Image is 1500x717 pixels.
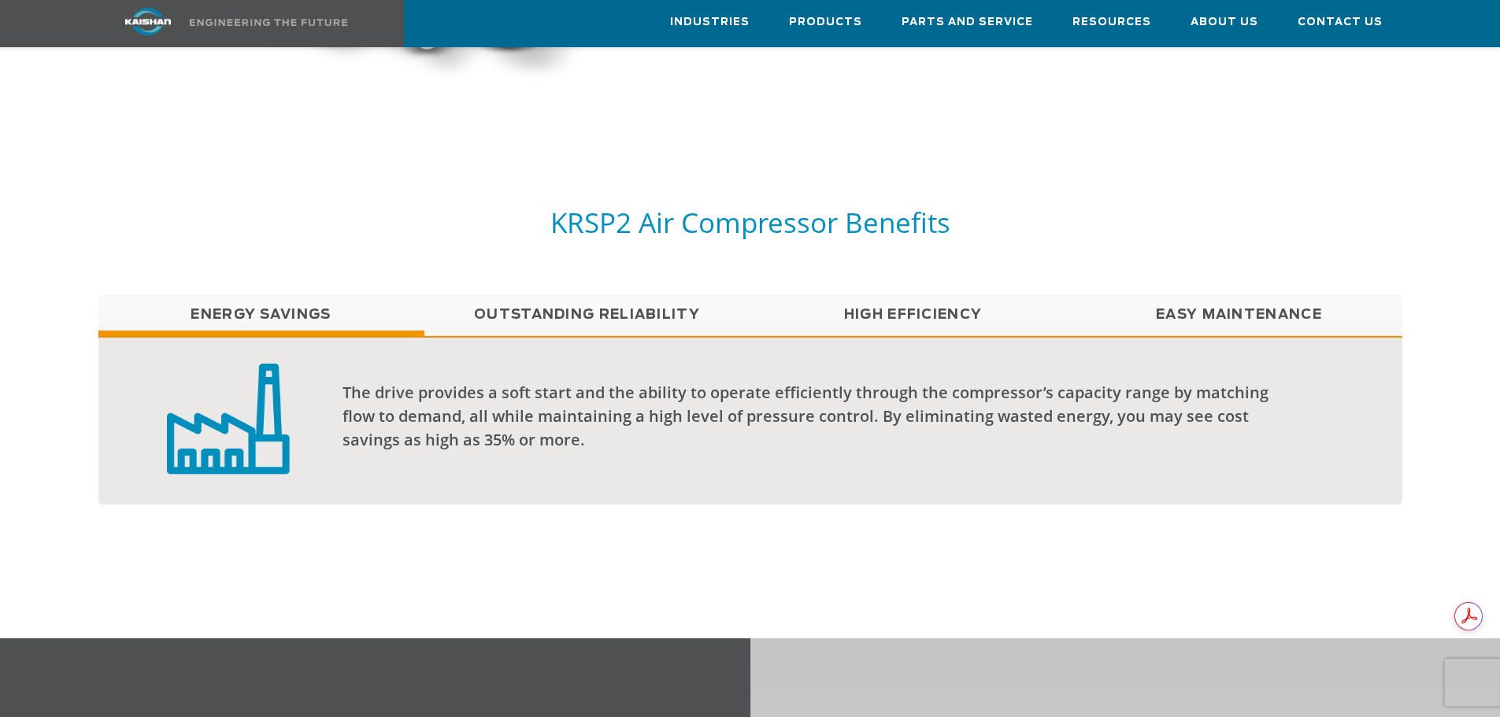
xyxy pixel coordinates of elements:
a: Outstanding Reliability [424,295,750,334]
img: Engineering the future [190,19,347,26]
span: Contact Us [1298,13,1383,31]
img: kaishan logo [89,8,207,35]
a: About Us [1191,1,1258,43]
span: Products [789,13,862,31]
span: About Us [1191,13,1258,31]
a: Industries [670,1,750,43]
img: low capital investment badge [167,361,290,475]
span: Parts and Service [902,13,1033,31]
a: Resources [1072,1,1151,43]
a: Contact Us [1298,1,1383,43]
a: Energy Savings [98,295,424,334]
a: High Efficiency [750,295,1076,334]
a: Easy Maintenance [1076,295,1402,334]
h5: KRSP2 Air Compressor Benefits [98,205,1402,240]
a: Products [789,1,862,43]
a: Parts and Service [902,1,1033,43]
div: The drive provides a soft start and the ability to operate efficiently through the compressor’s c... [343,381,1297,452]
span: Industries [670,13,750,31]
div: Energy Savings [98,336,1402,504]
span: Resources [1072,13,1151,31]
